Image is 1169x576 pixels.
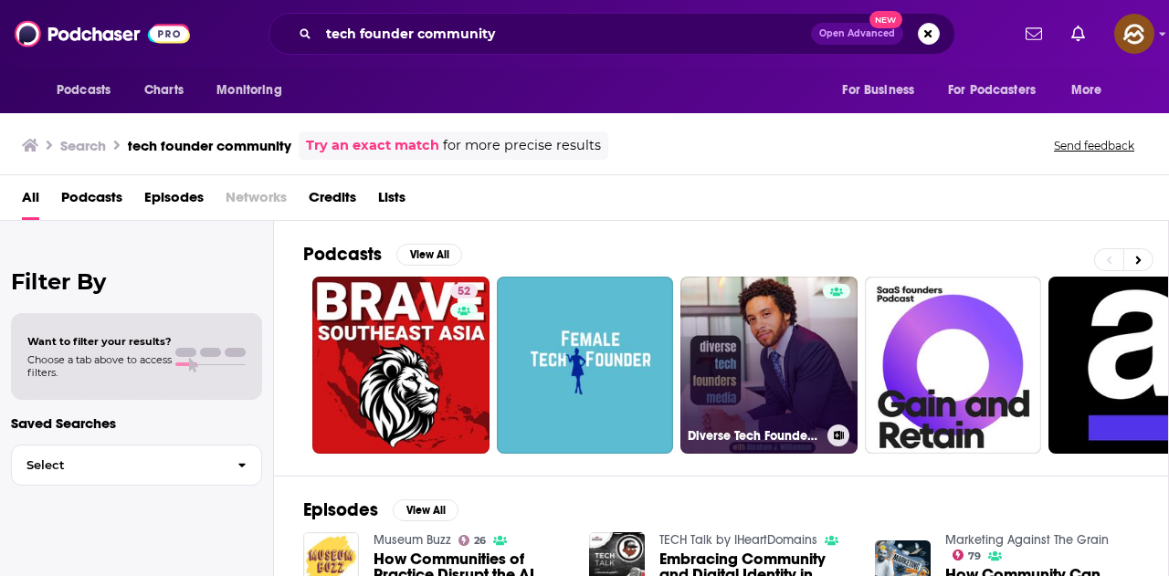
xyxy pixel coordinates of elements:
a: EpisodesView All [303,498,458,521]
button: Open AdvancedNew [811,23,903,45]
span: More [1071,78,1102,103]
a: Charts [132,73,195,108]
a: Diverse Tech Founders Media [680,277,858,454]
img: Podchaser - Follow, Share and Rate Podcasts [15,16,190,51]
button: Show profile menu [1114,14,1154,54]
a: Marketing Against The Grain [945,532,1109,548]
a: Lists [378,183,405,220]
h3: Diverse Tech Founders Media [688,428,820,444]
a: 26 [458,535,487,546]
a: 52 [450,284,478,298]
h2: Episodes [303,498,378,521]
a: Try an exact match [306,135,439,156]
span: 26 [474,537,486,545]
a: TECH Talk by IHeartDomains [659,532,817,548]
h3: Search [60,137,106,154]
button: View All [396,244,462,266]
span: Choose a tab above to access filters. [27,353,172,379]
button: open menu [44,73,134,108]
a: Show notifications dropdown [1018,18,1049,49]
p: Saved Searches [11,414,262,432]
button: open menu [204,73,305,108]
span: Open Advanced [819,29,895,38]
button: open menu [936,73,1062,108]
button: Send feedback [1048,138,1140,153]
h2: Filter By [11,268,262,295]
span: for more precise results [443,135,601,156]
span: For Podcasters [948,78,1036,103]
a: Credits [309,183,356,220]
span: Want to filter your results? [27,335,172,348]
a: 79 [953,550,982,560]
a: Show notifications dropdown [1064,18,1092,49]
a: PodcastsView All [303,243,462,266]
a: Episodes [144,183,204,220]
span: Select [12,459,223,471]
span: Logged in as hey85204 [1114,14,1154,54]
span: 52 [458,283,470,301]
span: New [869,11,902,28]
button: open menu [1058,73,1125,108]
span: Charts [144,78,184,103]
a: Museum Buzz [374,532,451,548]
button: Select [11,445,262,486]
img: User Profile [1114,14,1154,54]
span: For Business [842,78,914,103]
button: View All [393,499,458,521]
span: Podcasts [57,78,111,103]
input: Search podcasts, credits, & more... [319,19,811,48]
a: All [22,183,39,220]
a: 52 [312,277,490,454]
div: Search podcasts, credits, & more... [269,13,955,55]
span: 79 [968,552,981,560]
span: Networks [226,183,287,220]
a: Podcasts [61,183,122,220]
button: open menu [829,73,937,108]
h3: tech founder community [128,137,291,154]
h2: Podcasts [303,243,382,266]
span: Monitoring [216,78,281,103]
